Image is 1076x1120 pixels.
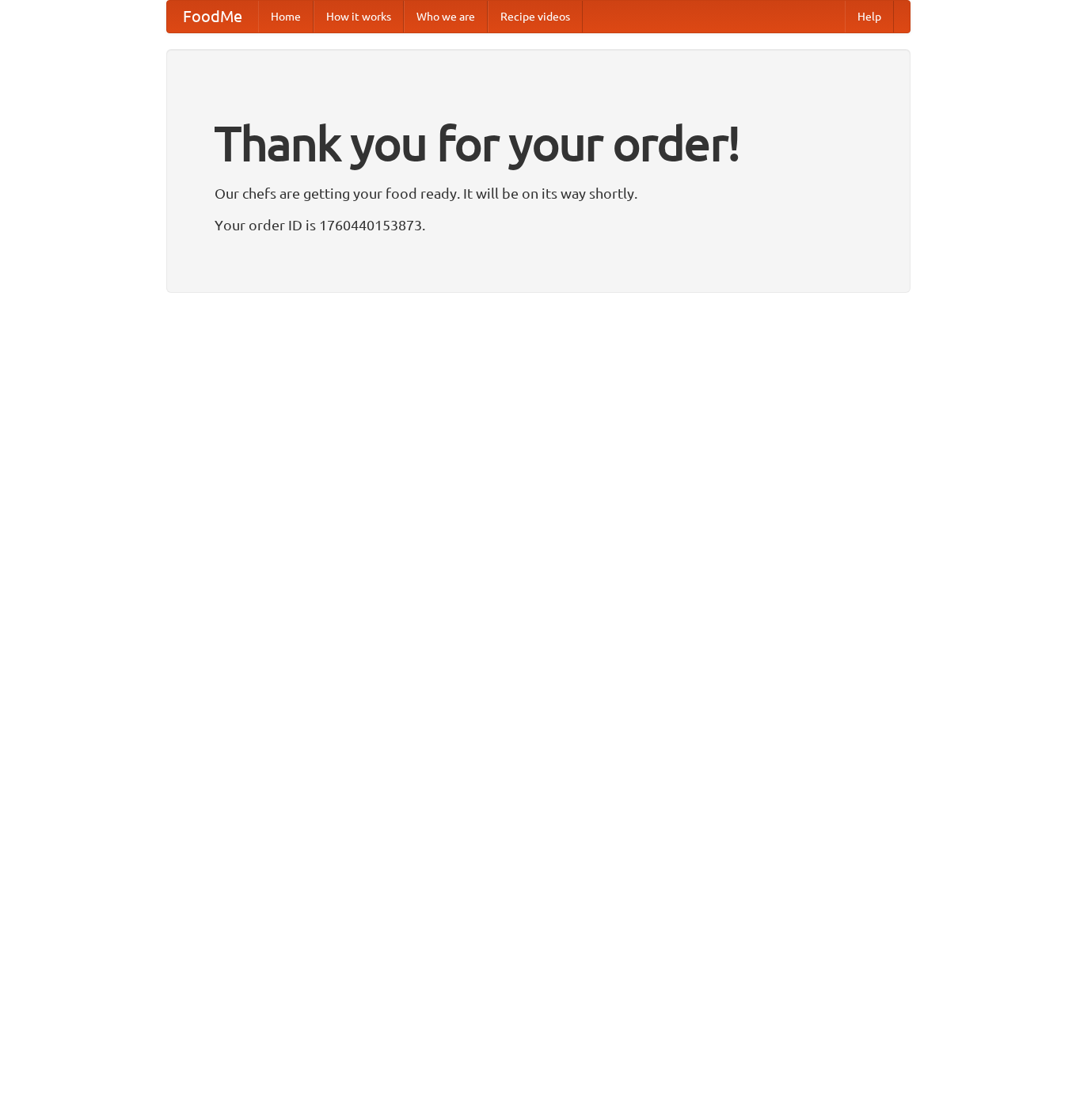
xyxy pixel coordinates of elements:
h1: Thank you for your order! [215,105,862,181]
p: Our chefs are getting your food ready. It will be on its way shortly. [215,181,862,205]
a: Help [845,1,894,32]
a: Who we are [404,1,488,32]
a: Home [258,1,314,32]
a: FoodMe [167,1,258,32]
a: Recipe videos [488,1,583,32]
a: How it works [314,1,404,32]
p: Your order ID is 1760440153873. [215,213,862,237]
